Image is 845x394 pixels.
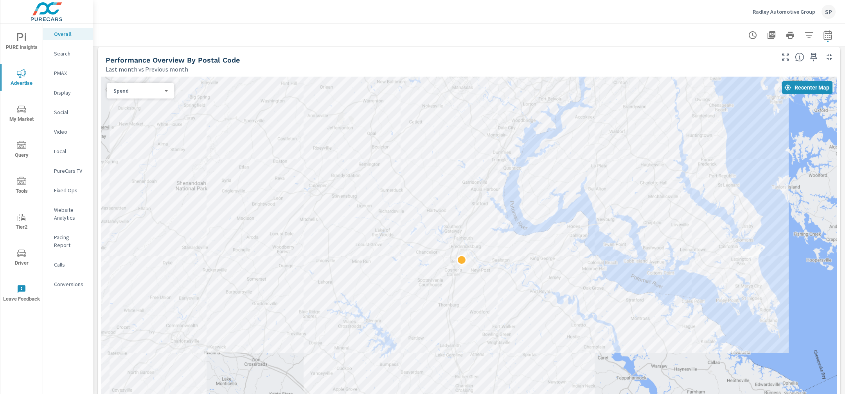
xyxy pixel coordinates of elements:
div: Search [43,48,93,59]
p: Display [54,89,86,97]
p: Search [54,50,86,57]
p: Radley Automotive Group [753,8,815,15]
p: Video [54,128,86,136]
span: Save this to your personalized report [807,51,820,63]
span: Leave Feedback [3,285,40,304]
div: PureCars TV [43,165,93,177]
p: Social [54,108,86,116]
p: Pacing Report [54,233,86,249]
span: Advertise [3,69,40,88]
p: Local [54,147,86,155]
span: Query [3,141,40,160]
div: Fixed Ops [43,184,93,196]
div: Calls [43,259,93,270]
p: Overall [54,30,86,38]
span: Understand performance data by postal code. Individual postal codes can be selected and expanded ... [795,52,804,62]
button: Recenter Map [782,81,832,94]
div: nav menu [0,23,43,311]
span: PURE Insights [3,33,40,52]
p: Fixed Ops [54,186,86,194]
div: Conversions [43,278,93,290]
button: Print Report [782,27,798,43]
h5: Performance Overview By Postal Code [106,56,240,64]
span: Tier2 [3,213,40,232]
p: Last month vs Previous month [106,64,188,74]
p: PureCars TV [54,167,86,175]
button: "Export Report to PDF" [764,27,779,43]
button: Minimize Widget [823,51,836,63]
span: Tools [3,177,40,196]
button: Make Fullscreen [779,51,792,63]
span: Driver [3,249,40,268]
div: Display [43,87,93,98]
p: Spend [113,87,161,94]
div: Social [43,106,93,118]
p: Conversions [54,280,86,288]
div: Local [43,145,93,157]
div: Pacing Report [43,231,93,251]
p: Website Analytics [54,206,86,222]
div: Website Analytics [43,204,93,224]
div: PMAX [43,67,93,79]
span: My Market [3,105,40,124]
span: Recenter Map [785,84,829,91]
p: Calls [54,261,86,269]
div: SP [822,5,836,19]
div: Video [43,126,93,138]
button: Apply Filters [801,27,817,43]
button: Select Date Range [820,27,836,43]
div: Overall [43,28,93,40]
p: PMAX [54,69,86,77]
div: Spend [107,87,167,95]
